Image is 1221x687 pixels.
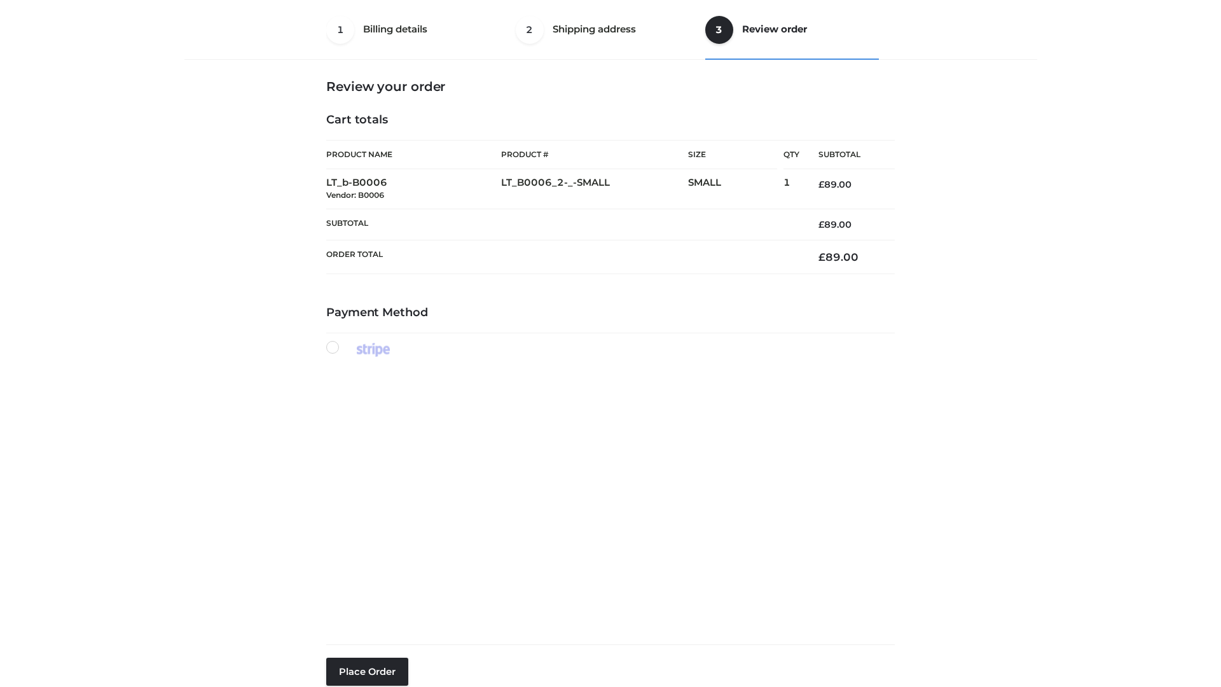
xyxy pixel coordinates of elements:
span: £ [818,219,824,230]
th: Product Name [326,140,501,169]
span: £ [818,179,824,190]
th: Order Total [326,240,799,274]
h3: Review your order [326,79,895,94]
bdi: 89.00 [818,179,852,190]
td: 1 [783,169,799,209]
th: Subtotal [326,209,799,240]
bdi: 89.00 [818,251,859,263]
td: LT_b-B0006 [326,169,501,209]
bdi: 89.00 [818,219,852,230]
iframe: Secure payment input frame [324,354,892,634]
small: Vendor: B0006 [326,190,384,200]
th: Qty [783,140,799,169]
th: Subtotal [799,141,895,169]
h4: Payment Method [326,306,895,320]
td: SMALL [688,169,783,209]
span: £ [818,251,825,263]
th: Size [688,141,777,169]
td: LT_B0006_2-_-SMALL [501,169,688,209]
th: Product # [501,140,688,169]
button: Place order [326,658,408,686]
h4: Cart totals [326,113,895,127]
